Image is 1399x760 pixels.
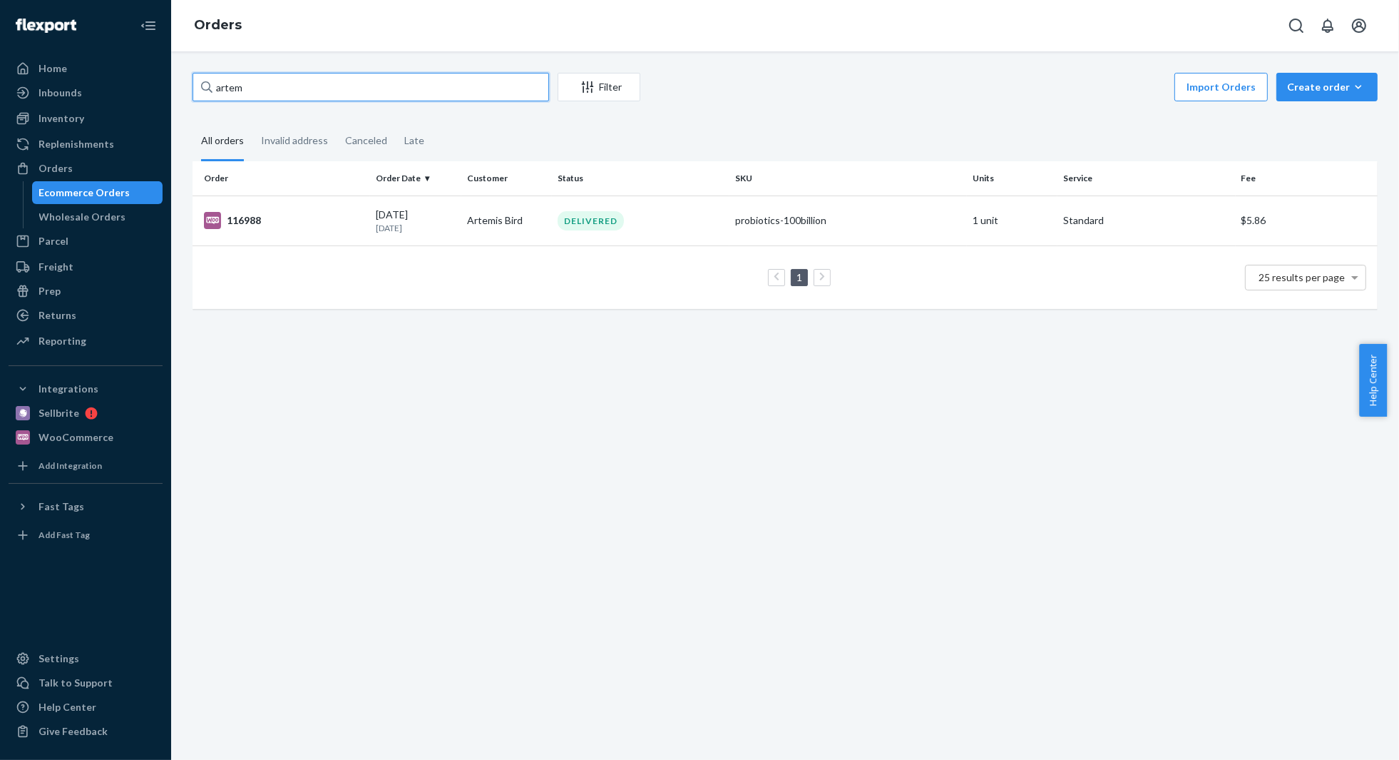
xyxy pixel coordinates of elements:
p: [DATE] [376,222,455,234]
div: Orders [39,161,73,176]
button: Close Navigation [134,11,163,40]
div: Home [39,61,67,76]
a: Inbounds [9,81,163,104]
button: Create order [1276,73,1378,101]
button: Fast Tags [9,495,163,518]
p: Standard [1063,213,1229,228]
button: Import Orders [1174,73,1268,101]
a: Reporting [9,330,163,353]
a: Returns [9,304,163,327]
a: Settings [9,647,163,670]
div: Customer [467,172,546,184]
div: DELIVERED [558,211,624,230]
a: Prep [9,280,163,303]
div: Add Integration [39,460,102,472]
span: 25 results per page [1259,271,1346,283]
a: Orders [9,157,163,180]
div: Add Fast Tag [39,529,90,541]
div: Integrations [39,382,98,396]
div: Help Center [39,700,96,714]
div: Late [404,122,424,159]
div: 116988 [204,212,364,229]
img: Flexport logo [16,19,76,33]
div: Canceled [345,122,387,159]
div: Create order [1287,80,1367,94]
th: Service [1057,161,1235,196]
a: Page 1 is your current page [794,271,805,283]
button: Give Feedback [9,720,163,743]
button: Open account menu [1345,11,1373,40]
div: Ecommerce Orders [39,186,130,200]
div: Returns [39,308,76,323]
th: Status [552,161,729,196]
div: [DATE] [376,208,455,234]
td: 1 unit [967,196,1057,245]
a: Orders [194,17,242,33]
th: Order Date [370,161,461,196]
a: Wholesale Orders [32,206,163,228]
input: Search orders [193,73,549,101]
th: Order [193,161,370,196]
button: Help Center [1359,344,1387,417]
div: All orders [201,122,244,161]
div: Inbounds [39,86,82,100]
a: Home [9,57,163,80]
div: Parcel [39,234,68,248]
th: Fee [1236,161,1378,196]
div: Inventory [39,111,84,126]
div: Give Feedback [39,724,108,739]
div: Talk to Support [39,676,113,690]
div: Filter [558,80,640,94]
td: Artemis Bird [461,196,552,245]
th: SKU [729,161,966,196]
td: $5.86 [1236,196,1378,245]
a: Freight [9,255,163,278]
a: Talk to Support [9,672,163,694]
a: WooCommerce [9,426,163,449]
a: Replenishments [9,133,163,156]
th: Units [967,161,1057,196]
a: Inventory [9,107,163,130]
div: Reporting [39,334,86,348]
div: probiotics-100billion [735,213,960,228]
div: Freight [39,260,73,274]
a: Ecommerce Orders [32,181,163,204]
button: Open notifications [1313,11,1342,40]
button: Filter [558,73,640,101]
div: Replenishments [39,137,114,151]
div: Wholesale Orders [39,210,126,224]
a: Help Center [9,696,163,719]
div: WooCommerce [39,430,113,445]
button: Open Search Box [1282,11,1311,40]
ol: breadcrumbs [183,5,253,46]
a: Add Fast Tag [9,524,163,547]
a: Sellbrite [9,402,163,425]
div: Sellbrite [39,406,79,420]
button: Integrations [9,378,163,400]
div: Settings [39,652,79,666]
div: Prep [39,284,61,298]
a: Add Integration [9,455,163,477]
div: Invalid address [261,122,328,159]
a: Parcel [9,230,163,253]
div: Fast Tags [39,500,84,514]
